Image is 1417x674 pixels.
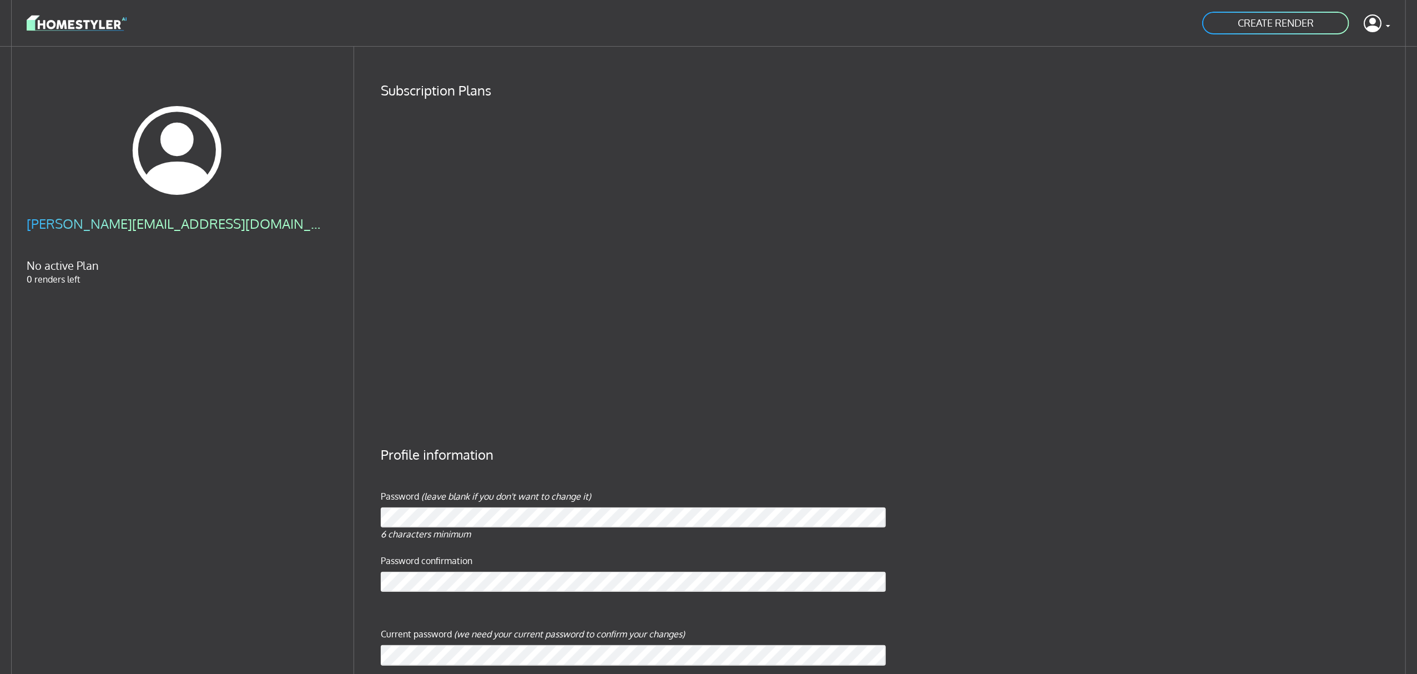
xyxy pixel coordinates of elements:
[381,627,452,641] label: Current password
[381,529,471,540] em: 6 characters minimum
[381,446,1390,463] h4: Profile information
[454,628,685,640] i: (we need your current password to confirm your changes)
[381,82,1390,99] h4: Subscription Plans
[381,490,419,503] label: Password
[27,215,327,286] div: 0 renders left
[27,13,127,33] img: logo-3de290ba35641baa71223ecac5eacb59cb85b4c7fdf211dc9aaecaaee71ea2f8.svg
[1201,11,1350,36] a: CREATE RENDER
[27,215,327,232] h4: [PERSON_NAME][EMAIL_ADDRESS][DOMAIN_NAME]
[381,554,472,567] label: Password confirmation
[421,491,591,502] i: (leave blank if you don't want to change it)
[27,259,327,273] h5: No active Plan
